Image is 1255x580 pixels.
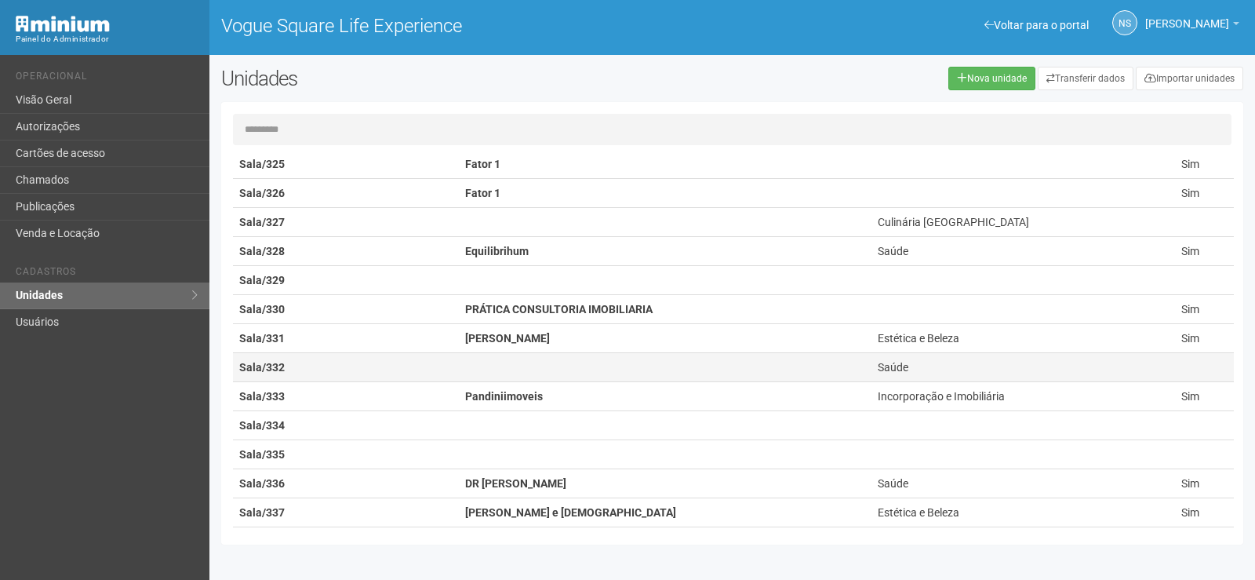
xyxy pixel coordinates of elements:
[465,303,653,316] strong: PRÁTICA CONSULTORIA IMOBILIARIA
[465,477,566,490] strong: DR [PERSON_NAME]
[239,274,285,286] strong: Sala/329
[239,332,285,345] strong: Sala/331
[1181,158,1199,170] span: Sim
[1181,303,1199,316] span: Sim
[871,353,1146,382] td: Saúde
[239,245,285,257] strong: Sala/328
[1181,390,1199,403] span: Sim
[239,216,285,228] strong: Sala/327
[1181,477,1199,490] span: Sim
[239,303,285,316] strong: Sala/330
[871,382,1146,411] td: Incorporação e Imobiliária
[239,158,285,170] strong: Sala/325
[221,67,634,90] h2: Unidades
[465,245,529,257] strong: Equilibrihum
[871,208,1146,237] td: Culinária [GEOGRAPHIC_DATA]
[239,390,285,403] strong: Sala/333
[465,158,500,170] strong: Fator 1
[1181,506,1199,519] span: Sim
[1112,10,1137,35] a: NS
[239,477,285,490] strong: Sala/336
[1181,332,1199,345] span: Sim
[16,16,110,32] img: Minium
[984,19,1089,31] a: Voltar para o portal
[465,187,500,199] strong: Fator 1
[1145,20,1239,32] a: [PERSON_NAME]
[1038,67,1133,90] a: Transferir dados
[239,419,285,432] strong: Sala/334
[948,67,1035,90] a: Nova unidade
[871,498,1146,527] td: Estética e Beleza
[871,324,1146,353] td: Estética e Beleza
[871,469,1146,498] td: Saúde
[16,71,198,87] li: Operacional
[871,237,1146,266] td: Saúde
[239,187,285,199] strong: Sala/326
[239,448,285,461] strong: Sala/335
[465,332,550,345] strong: [PERSON_NAME]
[1145,2,1229,30] span: Nicolle Silva
[465,390,543,403] strong: Pandiniimoveis
[465,506,676,519] strong: [PERSON_NAME] e [DEMOGRAPHIC_DATA]
[1181,245,1199,257] span: Sim
[871,527,1146,556] td: Advocacia e Assessoria
[239,506,285,519] strong: Sala/337
[16,266,198,283] li: Cadastros
[239,361,285,374] strong: Sala/332
[1136,67,1243,90] a: Importar unidades
[1181,187,1199,199] span: Sim
[221,16,721,36] h1: Vogue Square Life Experience
[16,32,198,46] div: Painel do Administrador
